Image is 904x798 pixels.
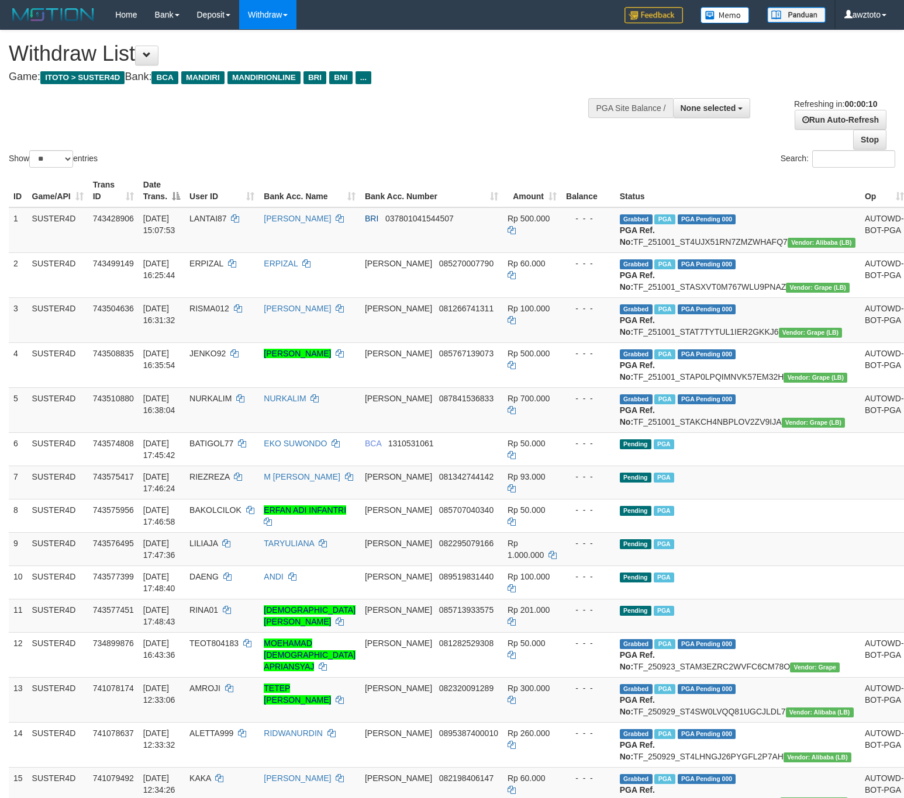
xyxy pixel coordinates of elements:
td: TF_251001_STASXVT0M767WLU9PNAZ [615,252,860,297]
b: PGA Ref. No: [620,270,655,292]
div: - - - [566,682,610,694]
a: NURKALIM [264,394,306,403]
span: Marked by awztoto [654,304,675,314]
span: KAKA [189,773,211,783]
div: - - - [566,258,610,269]
span: 741078174 [93,683,134,693]
span: JENKO92 [189,349,226,358]
span: Vendor URL: https://dashboard.q2checkout.com/secure [784,373,847,383]
span: 743577451 [93,605,134,615]
b: PGA Ref. No: [620,405,655,426]
span: [DATE] 12:33:06 [143,683,175,705]
td: 8 [9,499,27,532]
td: 11 [9,599,27,632]
td: SUSTER4D [27,252,88,297]
span: [PERSON_NAME] [365,304,432,313]
a: Stop [853,130,886,150]
span: Vendor URL: https://dashboard.q2checkout.com/secure [784,752,851,762]
div: - - - [566,637,610,649]
th: Game/API: activate to sort column ascending [27,174,88,207]
span: Copy 085707040340 to clipboard [439,505,494,515]
td: SUSTER4D [27,432,88,466]
th: Bank Acc. Name: activate to sort column ascending [259,174,360,207]
h4: Game: Bank: [9,71,591,83]
span: Rp 60.000 [508,259,546,268]
strong: 00:00:10 [844,99,877,109]
th: Trans ID: activate to sort column ascending [88,174,139,207]
span: Rp 500.000 [508,349,550,358]
td: 10 [9,565,27,599]
span: [PERSON_NAME] [365,572,432,581]
span: Copy 0895387400010 to clipboard [439,728,498,738]
span: BAKOLCILOK [189,505,241,515]
span: PGA Pending [678,774,736,784]
span: Pending [620,439,651,449]
b: PGA Ref. No: [620,315,655,336]
td: 12 [9,632,27,677]
img: panduan.png [767,7,826,23]
div: - - - [566,604,610,616]
span: [DATE] 17:48:43 [143,605,175,626]
td: 1 [9,207,27,253]
span: Pending [620,539,651,549]
span: Vendor URL: https://dashboard.q2checkout.com/secure [782,418,846,428]
span: [DATE] 15:07:53 [143,214,175,235]
a: RIDWANURDIN [264,728,323,738]
div: - - - [566,504,610,516]
span: Vendor URL: https://dashboard.q2checkout.com/secure [779,328,843,338]
span: Marked by awztoto [654,684,675,694]
th: ID [9,174,27,207]
span: Marked by awztoto [654,539,674,549]
span: 741079492 [93,773,134,783]
div: PGA Site Balance / [588,98,672,118]
span: Vendor URL: https://settle31.1velocity.biz [790,662,840,672]
span: Marked by awztoto [654,439,674,449]
span: LANTAI87 [189,214,227,223]
div: - - - [566,727,610,739]
td: 9 [9,532,27,565]
span: RINA01 [189,605,218,615]
th: Date Trans.: activate to sort column descending [139,174,185,207]
label: Show entries [9,150,98,168]
span: Copy 085767139073 to clipboard [439,349,494,358]
span: Refreshing in: [794,99,877,109]
span: [DATE] 12:34:26 [143,773,175,794]
span: Marked by awztoto [654,349,675,359]
span: Pending [620,506,651,516]
span: 743499149 [93,259,134,268]
span: Marked by awztoto [654,573,674,582]
span: Rp 300.000 [508,683,550,693]
span: [DATE] 16:25:44 [143,259,175,280]
span: Marked by awztoto [654,214,675,224]
td: 6 [9,432,27,466]
td: SUSTER4D [27,342,88,387]
span: BATIGOL77 [189,439,233,448]
span: Grabbed [620,639,653,649]
span: [DATE] 16:38:04 [143,394,175,415]
th: Bank Acc. Number: activate to sort column ascending [360,174,503,207]
span: [PERSON_NAME] [365,505,432,515]
span: Grabbed [620,729,653,739]
a: [PERSON_NAME] [264,304,331,313]
a: EKO SUWONDO [264,439,327,448]
span: [DATE] 16:43:36 [143,639,175,660]
span: RISMA012 [189,304,229,313]
td: SUSTER4D [27,207,88,253]
span: [PERSON_NAME] [365,259,432,268]
span: PGA Pending [678,394,736,404]
span: [PERSON_NAME] [365,683,432,693]
td: TF_251001_STAKCH4NBPLOV2ZV9IJA [615,387,860,432]
span: Vendor URL: https://dashboard.q2checkout.com/secure [786,283,850,293]
a: M [PERSON_NAME] [264,472,340,481]
span: [PERSON_NAME] [365,539,432,548]
td: SUSTER4D [27,632,88,677]
span: Rp 50.000 [508,505,546,515]
span: None selected [681,103,736,113]
a: [PERSON_NAME] [264,214,331,223]
span: Marked by awztoto [654,259,675,269]
span: NURKALIM [189,394,232,403]
span: 743575956 [93,505,134,515]
span: ALETTA999 [189,728,233,738]
span: Copy 082295079166 to clipboard [439,539,494,548]
span: ERPIZAL [189,259,223,268]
